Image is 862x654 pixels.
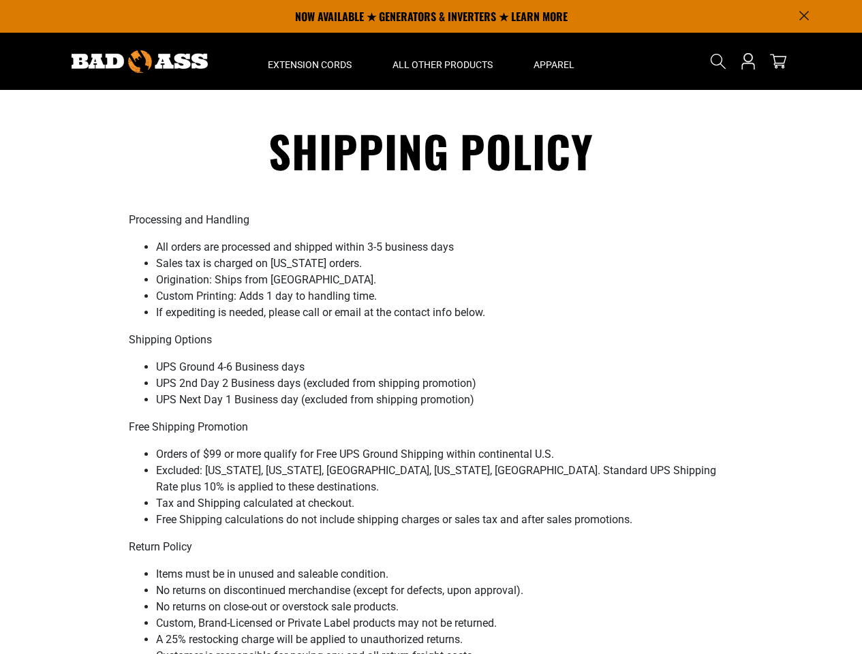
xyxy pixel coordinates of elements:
strong: Free Shipping Promotion [129,420,248,433]
li: Orders of $99 or more qualify for Free UPS Ground Shipping within continental U.S. [156,446,734,463]
li: Origination: Ships from [GEOGRAPHIC_DATA]. [156,272,734,288]
li: If expediting is needed, please call or email at the contact info below. [156,305,734,321]
li: Free Shipping calculations do not include shipping charges or sales tax and after sales promotions. [156,512,734,528]
li: Custom Printing: Adds 1 day to handling time. [156,288,734,305]
strong: Processing and Handling [129,213,249,226]
li: No returns on close-out or overstock sale products. [156,599,734,615]
img: Bad Ass Extension Cords [72,50,208,73]
li: Items must be in unused and saleable condition. [156,566,734,582]
summary: Extension Cords [247,33,372,90]
li: Sales tax is charged on [US_STATE] orders. [156,255,734,272]
span: Apparel [534,59,574,71]
h1: Shipping policy [129,123,734,179]
li: UPS 2nd Day 2 Business days (excluded from shipping promotion) [156,375,734,392]
li: All orders are processed and shipped within 3-5 business days [156,239,734,255]
li: No returns on discontinued merchandise (except for defects, upon approval). [156,582,734,599]
span: All Other Products [392,59,493,71]
li: UPS Ground 4-6 Business days [156,359,734,375]
li: A 25% restocking charge will be applied to unauthorized returns. [156,632,734,648]
li: Custom, Brand-Licensed or Private Label products may not be returned. [156,615,734,632]
li: Tax and Shipping calculated at checkout. [156,495,734,512]
strong: Return Policy [129,540,192,553]
summary: Search [707,50,729,72]
li: UPS Next Day 1 Business day (excluded from shipping promotion) [156,392,734,408]
strong: Shipping Options [129,333,212,346]
span: Extension Cords [268,59,352,71]
li: Excluded: [US_STATE], [US_STATE], [GEOGRAPHIC_DATA], [US_STATE], [GEOGRAPHIC_DATA]. Standard UPS ... [156,463,734,495]
summary: Apparel [513,33,595,90]
summary: All Other Products [372,33,513,90]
